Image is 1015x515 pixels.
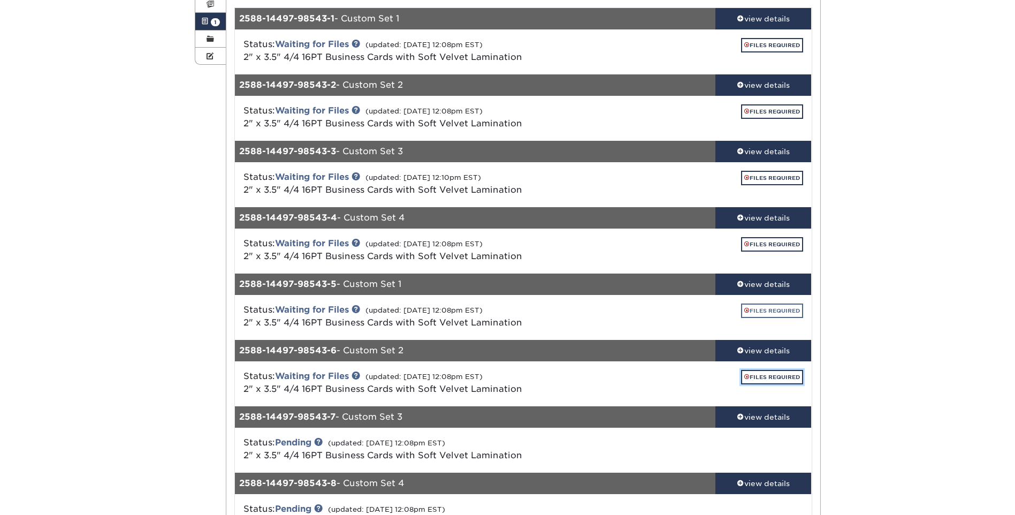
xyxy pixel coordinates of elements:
div: - Custom Set 1 [235,8,715,29]
div: Status: [235,304,619,329]
div: Status: [235,370,619,396]
span: 2" x 3.5" 4/4 16PT Business Cards with Soft Velvet Lamination [243,317,522,328]
a: Waiting for Files [275,39,349,49]
div: - Custom Set 4 [235,207,715,229]
div: view details [715,80,812,90]
a: view details [715,274,812,295]
a: view details [715,207,812,229]
small: (updated: [DATE] 12:08pm EST) [365,107,483,115]
strong: 2588-14497-98543-1 [239,13,334,24]
div: - Custom Set 1 [235,274,715,295]
small: (updated: [DATE] 12:08pm EST) [365,373,483,381]
a: Waiting for Files [275,105,349,116]
small: (updated: [DATE] 12:08pm EST) [328,439,445,447]
div: view details [715,146,812,157]
span: 2" x 3.5" 4/4 16PT Business Cards with Soft Velvet Lamination [243,118,522,128]
div: view details [715,345,812,356]
a: FILES REQUIRED [741,237,803,252]
a: 1 [195,13,226,30]
a: FILES REQUIRED [741,304,803,318]
div: - Custom Set 2 [235,340,715,361]
span: 2" x 3.5" 4/4 16PT Business Cards with Soft Velvet Lamination [243,52,522,62]
span: 1 [211,18,220,26]
small: (updated: [DATE] 12:08pm EST) [365,240,483,248]
div: view details [715,478,812,489]
a: FILES REQUIRED [741,38,803,52]
div: view details [715,213,812,223]
div: Status: [235,171,619,196]
a: view details [715,141,812,162]
span: 2" x 3.5" 4/4 16PT Business Cards with Soft Velvet Lamination [243,384,522,394]
div: view details [715,279,812,290]
div: - Custom Set 4 [235,473,715,494]
strong: 2588-14497-98543-2 [239,80,336,90]
a: view details [715,406,812,428]
span: 2" x 3.5" 4/4 16PT Business Cards with Soft Velvet Lamination [243,450,522,460]
small: (updated: [DATE] 12:10pm EST) [365,173,481,181]
small: (updated: [DATE] 12:08pm EST) [365,41,483,49]
a: FILES REQUIRED [741,171,803,185]
strong: 2588-14497-98543-5 [239,279,337,289]
a: view details [715,8,812,29]
div: Status: [235,436,619,462]
a: Waiting for Files [275,305,349,315]
a: FILES REQUIRED [741,104,803,119]
iframe: Google Customer Reviews [3,482,91,511]
div: - Custom Set 3 [235,406,715,428]
strong: 2588-14497-98543-4 [239,213,337,223]
a: Pending [275,504,311,514]
small: (updated: [DATE] 12:08pm EST) [365,306,483,314]
a: Pending [275,437,311,448]
span: 2" x 3.5" 4/4 16PT Business Cards with Soft Velvet Lamination [243,251,522,261]
a: view details [715,74,812,96]
a: Waiting for Files [275,172,349,182]
a: Waiting for Files [275,371,349,381]
div: Status: [235,237,619,263]
a: view details [715,473,812,494]
span: 2" x 3.5" 4/4 16PT Business Cards with Soft Velvet Lamination [243,185,522,195]
div: - Custom Set 3 [235,141,715,162]
div: Status: [235,104,619,130]
a: view details [715,340,812,361]
div: Status: [235,38,619,64]
strong: 2588-14497-98543-6 [239,345,337,355]
strong: 2588-14497-98543-3 [239,146,336,156]
div: view details [715,13,812,24]
strong: 2588-14497-98543-8 [239,478,337,488]
strong: 2588-14497-98543-7 [239,412,335,422]
small: (updated: [DATE] 12:08pm EST) [328,505,445,513]
div: view details [715,412,812,422]
a: FILES REQUIRED [741,370,803,384]
a: Waiting for Files [275,238,349,248]
div: - Custom Set 2 [235,74,715,96]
